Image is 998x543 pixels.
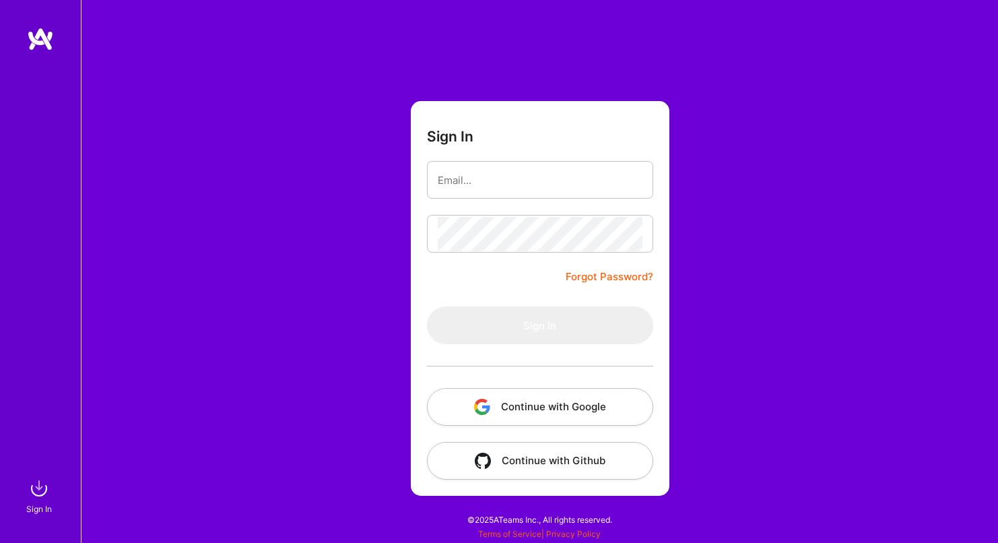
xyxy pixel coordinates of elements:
[474,399,490,415] img: icon
[27,27,54,51] img: logo
[478,529,541,539] a: Terms of Service
[26,475,53,502] img: sign in
[566,269,653,285] a: Forgot Password?
[28,475,53,516] a: sign inSign In
[478,529,601,539] span: |
[438,163,642,197] input: Email...
[546,529,601,539] a: Privacy Policy
[81,503,998,536] div: © 2025 ATeams Inc., All rights reserved.
[427,128,473,145] h3: Sign In
[427,388,653,426] button: Continue with Google
[26,502,52,516] div: Sign In
[427,442,653,480] button: Continue with Github
[475,453,491,469] img: icon
[427,307,653,344] button: Sign In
